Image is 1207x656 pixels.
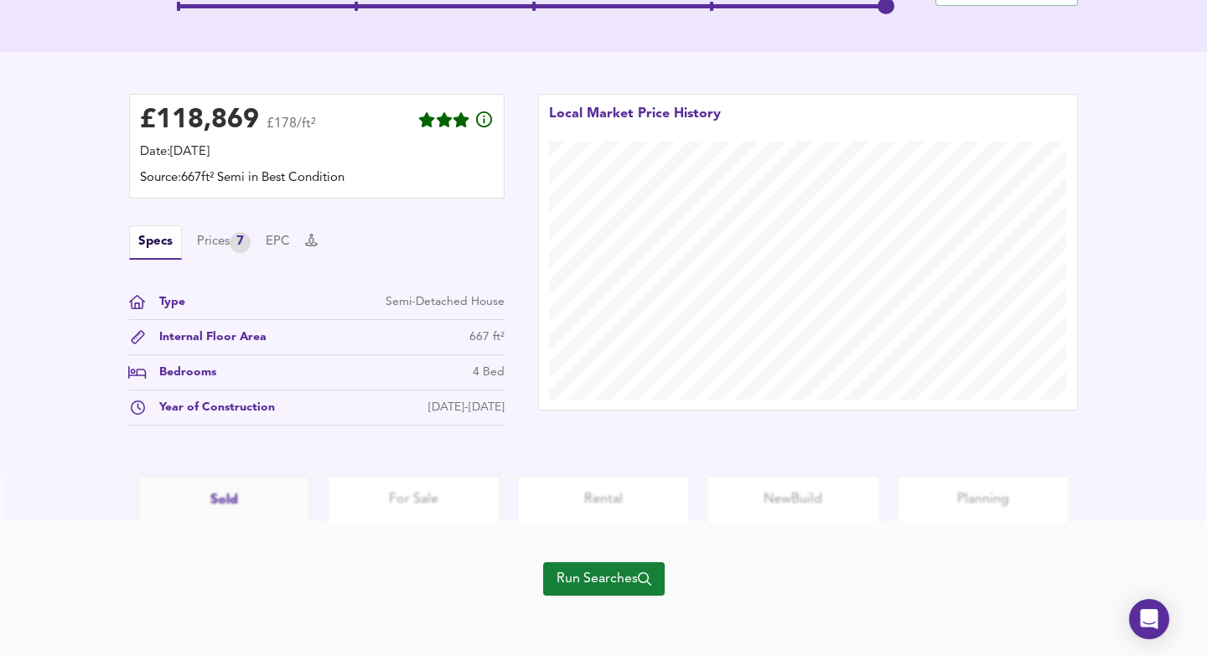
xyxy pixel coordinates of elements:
button: Run Searches [543,562,665,596]
div: [DATE]-[DATE] [428,399,505,416]
div: 7 [230,232,251,253]
div: Type [146,293,185,311]
div: 667 ft² [469,328,505,346]
button: Specs [129,225,182,260]
div: Internal Floor Area [146,328,267,346]
div: Year of Construction [146,399,275,416]
span: Run Searches [557,567,651,591]
div: Open Intercom Messenger [1129,599,1169,639]
div: 4 Bed [473,364,505,381]
div: Date: [DATE] [140,143,494,162]
div: Bedrooms [146,364,216,381]
div: £ 118,869 [140,108,259,133]
div: Local Market Price History [549,105,721,142]
span: £178/ft² [267,117,316,142]
div: Semi-Detached House [386,293,505,311]
button: Prices7 [197,232,251,253]
button: EPC [266,233,290,251]
div: Prices [197,232,251,253]
div: Source: 667ft² Semi in Best Condition [140,169,494,188]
